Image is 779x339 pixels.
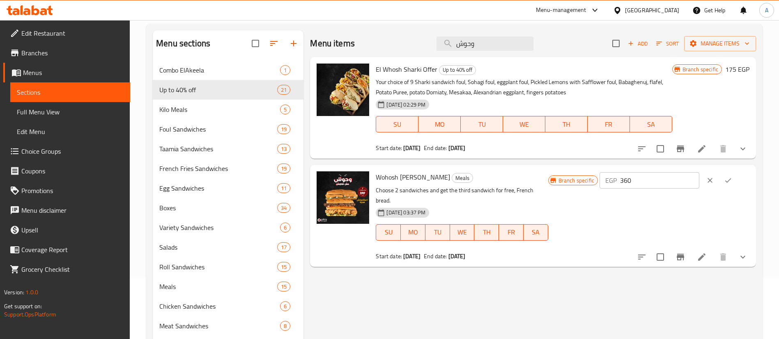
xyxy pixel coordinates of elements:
[4,309,56,320] a: Support.OpsPlatform
[671,139,690,159] button: Branch-specific-item
[453,226,471,238] span: WE
[3,200,130,220] a: Menu disclaimer
[404,226,422,238] span: MO
[280,223,290,232] div: items
[524,224,548,241] button: SA
[478,226,496,238] span: TH
[278,86,290,94] span: 21
[153,178,303,198] div: Egg Sandwiches11
[437,36,533,51] input: search
[625,6,679,15] div: [GEOGRAPHIC_DATA]
[725,64,749,75] h6: 175 EGP
[379,118,415,130] span: SU
[633,118,669,130] span: SA
[376,171,450,183] span: Wohosh [PERSON_NAME]
[654,37,681,50] button: Sort
[280,66,290,74] span: 1
[376,116,418,132] button: SU
[159,124,277,134] span: Foul Sandwiches
[153,218,303,237] div: Variety Sandwiches6
[159,183,277,193] div: Egg Sandwiches
[376,224,401,241] button: SU
[765,6,768,15] span: A
[277,85,290,95] div: items
[159,144,277,154] span: Taamia Sandwiches
[4,301,42,312] span: Get support on:
[21,225,124,235] span: Upsell
[280,65,290,75] div: items
[153,60,303,80] div: Combo ElAkeela1
[461,116,503,132] button: TU
[4,287,24,298] span: Version:
[156,37,210,50] h2: Menu sections
[278,204,290,212] span: 34
[21,28,124,38] span: Edit Restaurant
[625,37,651,50] span: Add item
[555,177,597,184] span: Branch specific
[280,301,290,311] div: items
[277,262,290,272] div: items
[310,37,355,50] h2: Menu items
[159,105,280,114] div: Kilo Meals
[632,247,652,267] button: sort-choices
[317,171,369,224] img: Wohosh Mesh Fankosh
[159,301,280,311] span: Chicken Sandwiches
[10,122,130,141] a: Edit Menu
[684,36,756,51] button: Manage items
[278,184,290,192] span: 11
[17,107,124,117] span: Full Menu View
[383,101,429,109] span: [DATE] 02:29 PM
[21,205,124,215] span: Menu disclaimer
[3,43,130,63] a: Branches
[701,171,719,189] button: clear
[527,226,545,238] span: SA
[278,283,290,291] span: 15
[439,65,476,75] div: Up to 40% off
[25,287,38,298] span: 1.0.0
[630,116,672,132] button: SA
[502,226,520,238] span: FR
[153,296,303,316] div: Chicken Sandwiches6
[153,257,303,277] div: Roll Sandwiches15
[21,166,124,176] span: Coupons
[403,143,421,153] b: [DATE]
[620,172,699,189] input: Please enter price
[3,63,130,82] a: Menus
[17,87,124,97] span: Sections
[153,237,303,257] div: Salads17
[3,141,130,161] a: Choice Groups
[376,185,548,206] p: Choose 2 sandwiches and get the third sandwich for free, French bread.
[448,251,466,262] b: [DATE]
[549,118,584,130] span: TH
[21,146,124,156] span: Choice Groups
[376,251,402,262] span: Start date:
[652,140,669,157] span: Select to update
[153,198,303,218] div: Boxes34
[153,80,303,100] div: Up to 40% off21
[21,264,124,274] span: Grocery Checklist
[280,106,290,114] span: 5
[376,143,402,153] span: Start date:
[691,39,749,49] span: Manage items
[278,263,290,271] span: 15
[591,118,627,130] span: FR
[424,143,447,153] span: End date:
[439,65,476,75] span: Up to 40% off
[403,251,421,262] b: [DATE]
[3,240,130,259] a: Coverage Report
[277,282,290,291] div: items
[159,321,280,331] span: Meat Sandwiches
[383,209,429,216] span: [DATE] 03:37 PM
[277,144,290,154] div: items
[247,35,264,52] span: Select all sections
[159,282,277,291] span: Meals
[588,116,630,132] button: FR
[424,251,447,262] span: End date:
[159,203,277,213] span: Boxes
[733,139,753,159] button: show more
[607,35,625,52] span: Select section
[17,127,124,137] span: Edit Menu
